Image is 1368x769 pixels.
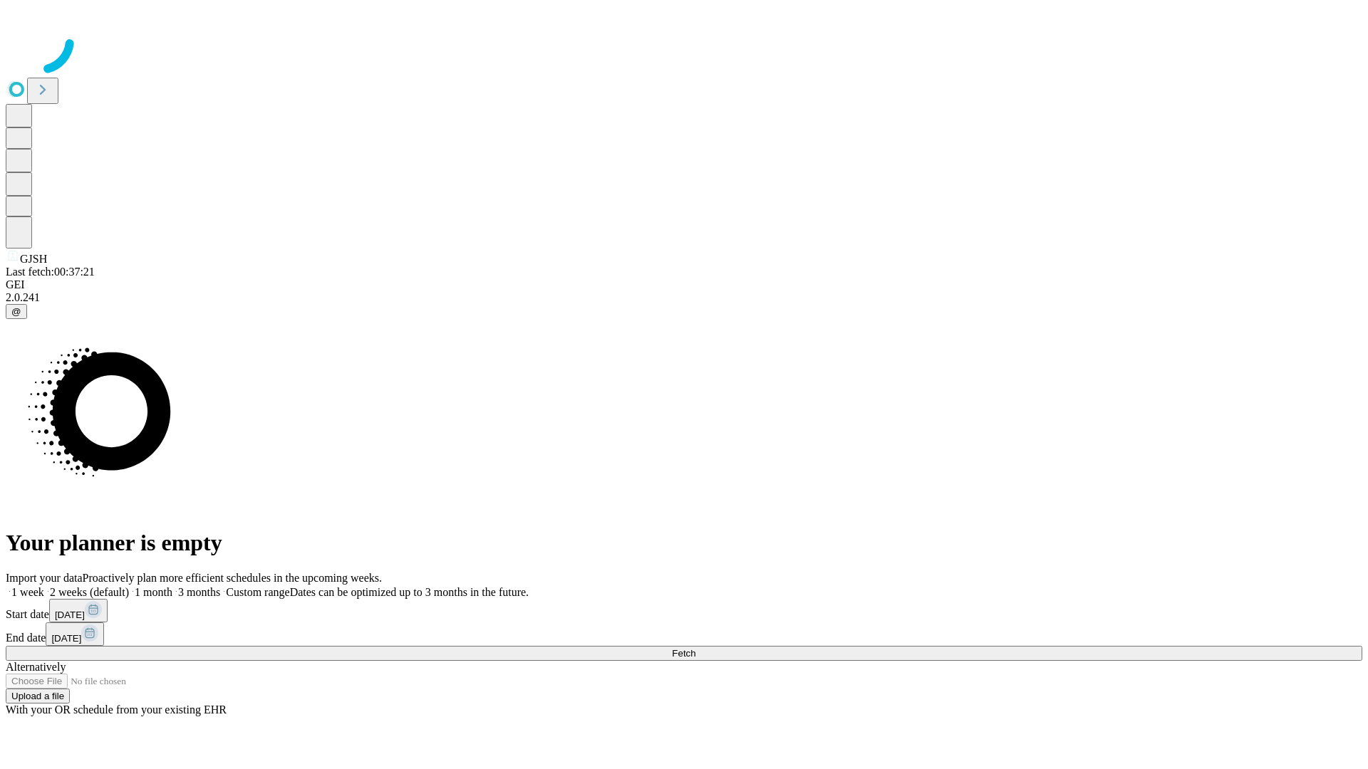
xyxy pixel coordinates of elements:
[6,266,95,278] span: Last fetch: 00:37:21
[6,530,1362,556] h1: Your planner is empty
[6,599,1362,622] div: Start date
[6,646,1362,661] button: Fetch
[83,572,382,584] span: Proactively plan more efficient schedules in the upcoming weeks.
[50,586,129,598] span: 2 weeks (default)
[46,622,104,646] button: [DATE]
[135,586,172,598] span: 1 month
[11,306,21,317] span: @
[672,648,695,659] span: Fetch
[55,610,85,620] span: [DATE]
[226,586,289,598] span: Custom range
[20,253,47,265] span: GJSH
[49,599,108,622] button: [DATE]
[6,689,70,703] button: Upload a file
[6,703,227,716] span: With your OR schedule from your existing EHR
[6,661,66,673] span: Alternatively
[6,291,1362,304] div: 2.0.241
[6,572,83,584] span: Import your data
[178,586,220,598] span: 3 months
[51,633,81,644] span: [DATE]
[6,304,27,319] button: @
[290,586,529,598] span: Dates can be optimized up to 3 months in the future.
[11,586,44,598] span: 1 week
[6,278,1362,291] div: GEI
[6,622,1362,646] div: End date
